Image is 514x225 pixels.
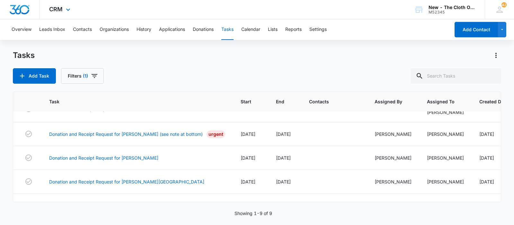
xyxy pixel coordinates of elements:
div: [PERSON_NAME] [375,155,412,161]
button: Add Task [13,68,56,84]
button: Organizations [100,19,129,40]
a: Donation and Receipt Request for [PERSON_NAME] [49,155,158,161]
span: [DATE] [241,106,255,112]
span: [DATE] [241,131,255,137]
div: [PERSON_NAME] [375,178,412,185]
span: [DATE] [479,106,494,112]
div: notifications count [501,2,507,7]
span: [DATE] [241,179,255,184]
button: Lists [268,19,278,40]
span: [DATE] [276,179,291,184]
div: [PERSON_NAME] [427,131,464,137]
button: Overview [12,19,31,40]
span: CRM [49,6,63,13]
button: Settings [309,19,327,40]
span: [DATE] [276,155,291,161]
a: Donation and Receipt Request for [PERSON_NAME][GEOGRAPHIC_DATA] [49,178,204,185]
span: [DATE] [276,131,291,137]
span: End [276,98,284,105]
span: Task [49,98,216,105]
div: [PERSON_NAME] [375,131,412,137]
div: account name [429,5,475,10]
button: Actions [491,50,501,61]
button: Applications [159,19,185,40]
span: Created Date [479,98,508,105]
button: Leads Inbox [39,19,65,40]
span: [DATE] [479,179,494,184]
button: Tasks [221,19,234,40]
div: [PERSON_NAME] [427,178,464,185]
span: Contacts [309,98,350,105]
button: Reports [285,19,302,40]
span: [DATE] [479,155,494,161]
button: Contacts [73,19,92,40]
span: [DATE] [479,131,494,137]
h1: Tasks [13,51,35,60]
button: Calendar [241,19,260,40]
input: Search Tasks [411,68,501,84]
div: account id [429,10,475,14]
button: History [137,19,151,40]
button: Donations [193,19,214,40]
a: Donation and Receipt Request for [PERSON_NAME] (see note at bottom) [49,131,203,137]
button: Add Contact [455,22,498,37]
button: Filters(1) [61,68,104,84]
span: 42 [501,2,507,7]
div: [PERSON_NAME] [427,109,464,116]
span: [DATE] [276,106,291,112]
span: Start [241,98,251,105]
p: Showing 1-9 of 9 [235,210,272,217]
div: [PERSON_NAME] [427,155,464,161]
div: Urgent [207,130,225,138]
span: [DATE] [241,155,255,161]
span: (1) [83,74,88,78]
span: Assigned By [375,98,402,105]
span: Assigned To [427,98,455,105]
